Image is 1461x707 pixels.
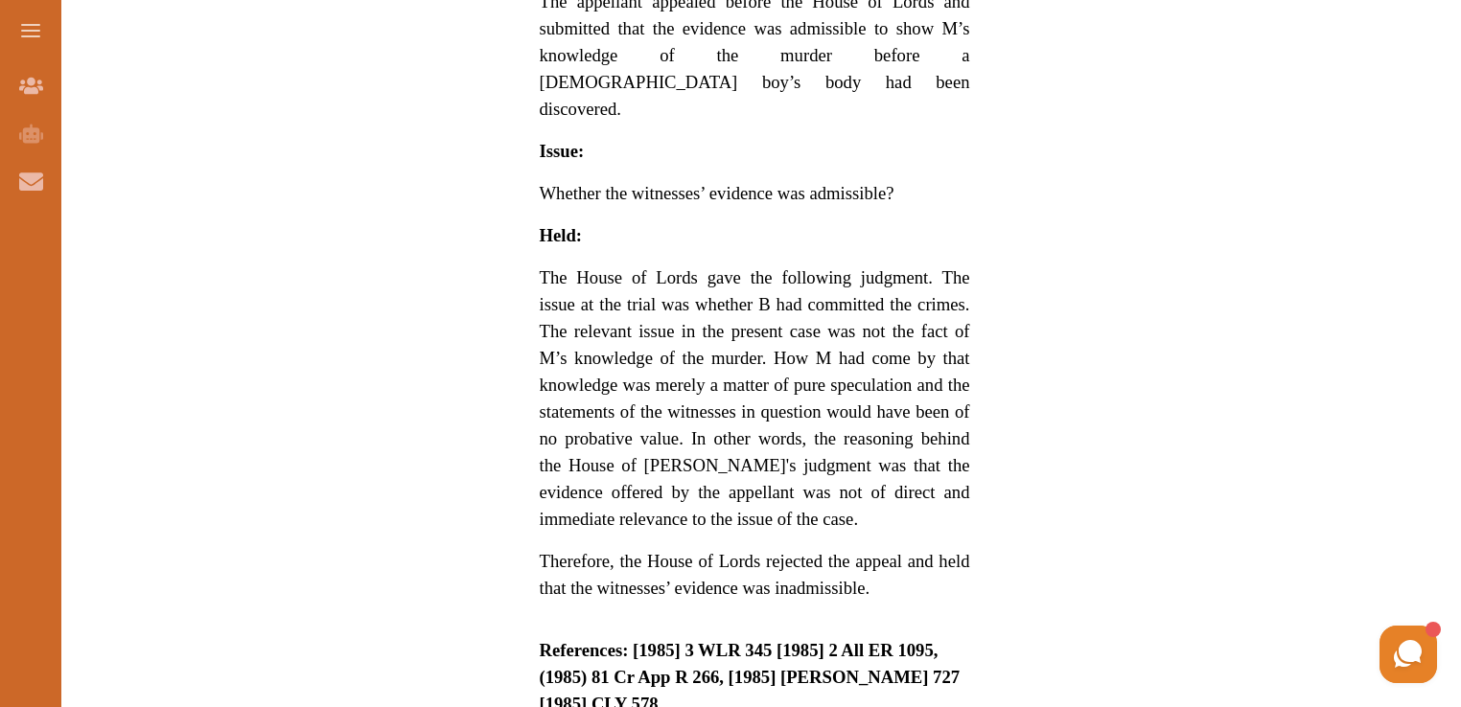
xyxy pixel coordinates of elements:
iframe: HelpCrunch [1001,621,1442,688]
span: Whether the witnesses’ evidence was admissible? [540,183,894,203]
span: Therefore, the House of Lords rejected the appeal and held that the witnesses’ evidence was inadm... [540,551,970,598]
strong: Issue: [540,141,585,161]
strong: Held: [540,225,583,245]
span: The House of Lords gave the following judgment. The issue at the trial was whether B had committe... [540,267,970,529]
